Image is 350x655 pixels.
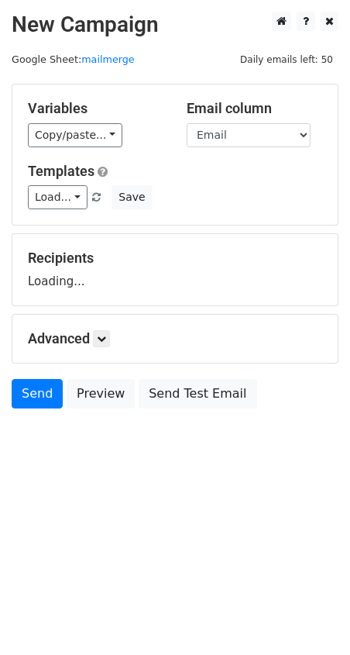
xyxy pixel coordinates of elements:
[28,250,322,290] div: Loading...
[28,100,163,117] h5: Variables
[12,379,63,409] a: Send
[28,330,322,347] h5: Advanced
[187,100,322,117] h5: Email column
[28,163,94,179] a: Templates
[28,250,322,267] h5: Recipients
[67,379,135,409] a: Preview
[139,379,256,409] a: Send Test Email
[235,53,338,65] a: Daily emails left: 50
[28,123,122,147] a: Copy/paste...
[81,53,135,65] a: mailmerge
[28,185,87,209] a: Load...
[12,53,135,65] small: Google Sheet:
[235,51,338,68] span: Daily emails left: 50
[112,185,152,209] button: Save
[12,12,338,38] h2: New Campaign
